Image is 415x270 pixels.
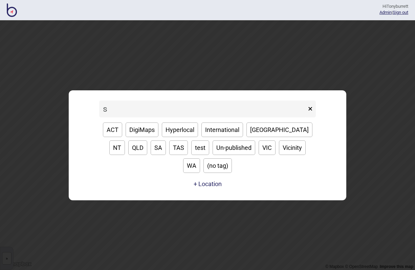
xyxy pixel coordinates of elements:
[192,178,223,190] a: + Location
[379,10,393,15] span: |
[201,122,243,137] button: International
[162,122,198,137] button: Hyperlocal
[109,140,125,155] button: NT
[151,140,166,155] button: SA
[169,140,188,155] button: TAS
[279,140,306,155] button: Vicinity
[393,10,408,15] button: Sign out
[259,140,276,155] button: VIC
[7,3,17,17] img: BindiMaps CMS
[379,10,392,15] a: Admin
[194,180,222,187] button: + Location
[183,158,200,173] button: WA
[213,140,255,155] button: Un-published
[191,140,209,155] button: test
[126,122,158,137] button: DigiMaps
[99,100,306,117] input: Search locations by tag + name
[128,140,147,155] button: QLD
[305,100,316,117] button: ×
[103,122,122,137] button: ACT
[379,3,408,9] div: Hi Tonyburrett
[203,158,232,173] button: (no tag)
[246,122,312,137] button: [GEOGRAPHIC_DATA]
